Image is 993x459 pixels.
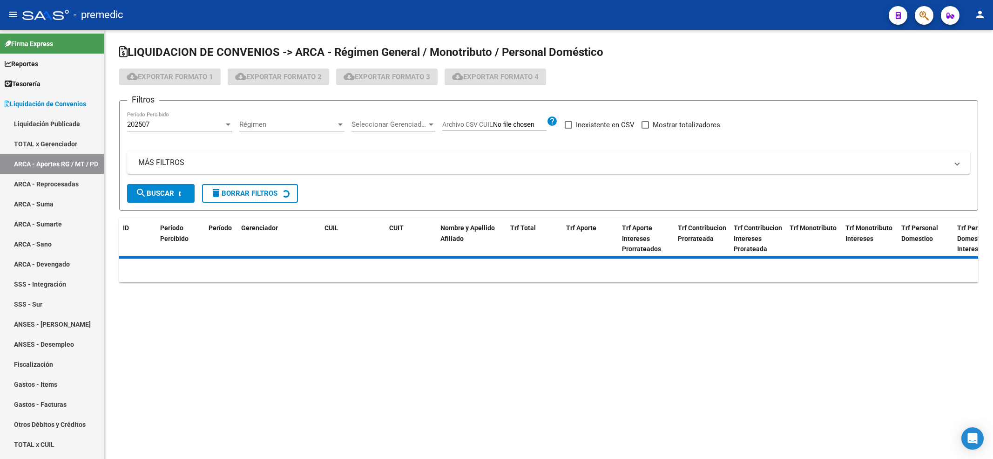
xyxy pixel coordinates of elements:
datatable-header-cell: Período [205,218,237,259]
mat-icon: menu [7,9,19,20]
span: Trf Contribucion Prorrateada [678,224,726,242]
span: Exportar Formato 4 [452,73,539,81]
datatable-header-cell: Trf Contribucion Intereses Prorateada [730,218,786,259]
span: Trf Monotributo Intereses [845,224,892,242]
span: Reportes [5,59,38,69]
datatable-header-cell: CUIT [385,218,437,259]
button: Exportar Formato 1 [119,69,221,85]
datatable-header-cell: ID [119,218,156,259]
span: Trf Aporte [566,224,596,232]
span: Seleccionar Gerenciador [351,120,427,129]
span: Exportar Formato 1 [127,73,213,81]
mat-icon: cloud_download [344,71,355,82]
datatable-header-cell: Gerenciador [237,218,307,259]
datatable-header-cell: Trf Aporte [562,218,618,259]
button: Exportar Formato 3 [336,69,438,85]
span: Nombre y Apellido Afiliado [440,224,495,242]
span: Trf Personal Domestico [901,224,938,242]
datatable-header-cell: CUIL [321,218,372,259]
span: Trf Total [510,224,536,232]
mat-icon: cloud_download [235,71,246,82]
span: Archivo CSV CUIL [442,121,493,128]
span: Gerenciador [241,224,278,232]
span: Inexistente en CSV [576,119,635,130]
span: Exportar Formato 2 [235,73,322,81]
span: Mostrar totalizadores [653,119,720,130]
input: Archivo CSV CUIL [493,121,547,129]
span: Trf Aporte Intereses Prorrateados [622,224,661,253]
datatable-header-cell: Trf Personal Domestico [898,218,953,259]
span: LIQUIDACION DE CONVENIOS -> ARCA - Régimen General / Monotributo / Personal Doméstico [119,46,603,59]
span: Buscar [135,189,174,198]
mat-icon: search [135,187,147,199]
mat-icon: delete [210,187,222,199]
span: Período Percibido [160,224,189,242]
datatable-header-cell: Trf Total [507,218,562,259]
datatable-header-cell: Trf Monotributo [786,218,842,259]
mat-panel-title: MÁS FILTROS [138,158,948,168]
span: Período [209,224,232,232]
h3: Filtros [127,93,159,106]
span: Exportar Formato 3 [344,73,430,81]
span: 202507 [127,120,149,129]
span: Borrar Filtros [210,189,277,198]
span: - premedic [74,5,123,25]
mat-icon: help [547,116,558,127]
span: Régimen [239,120,336,129]
span: Trf Contribucion Intereses Prorateada [734,224,782,253]
button: Borrar Filtros [202,184,298,203]
mat-icon: cloud_download [127,71,138,82]
mat-icon: person [974,9,986,20]
span: Tesorería [5,79,41,89]
button: Exportar Formato 4 [445,69,546,85]
datatable-header-cell: Trf Aporte Intereses Prorrateados [618,218,674,259]
button: Buscar [127,184,195,203]
span: CUIT [389,224,404,232]
mat-expansion-panel-header: MÁS FILTROS [127,151,970,174]
button: Exportar Formato 2 [228,69,329,85]
span: CUIL [324,224,338,232]
span: Firma Express [5,39,53,49]
div: Open Intercom Messenger [961,427,984,450]
span: ID [123,224,129,232]
datatable-header-cell: Nombre y Apellido Afiliado [437,218,507,259]
span: Trf Monotributo [790,224,837,232]
datatable-header-cell: Período Percibido [156,218,191,259]
span: Liquidación de Convenios [5,99,86,109]
datatable-header-cell: Trf Contribucion Prorrateada [674,218,730,259]
mat-icon: cloud_download [452,71,463,82]
datatable-header-cell: Trf Monotributo Intereses [842,218,898,259]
